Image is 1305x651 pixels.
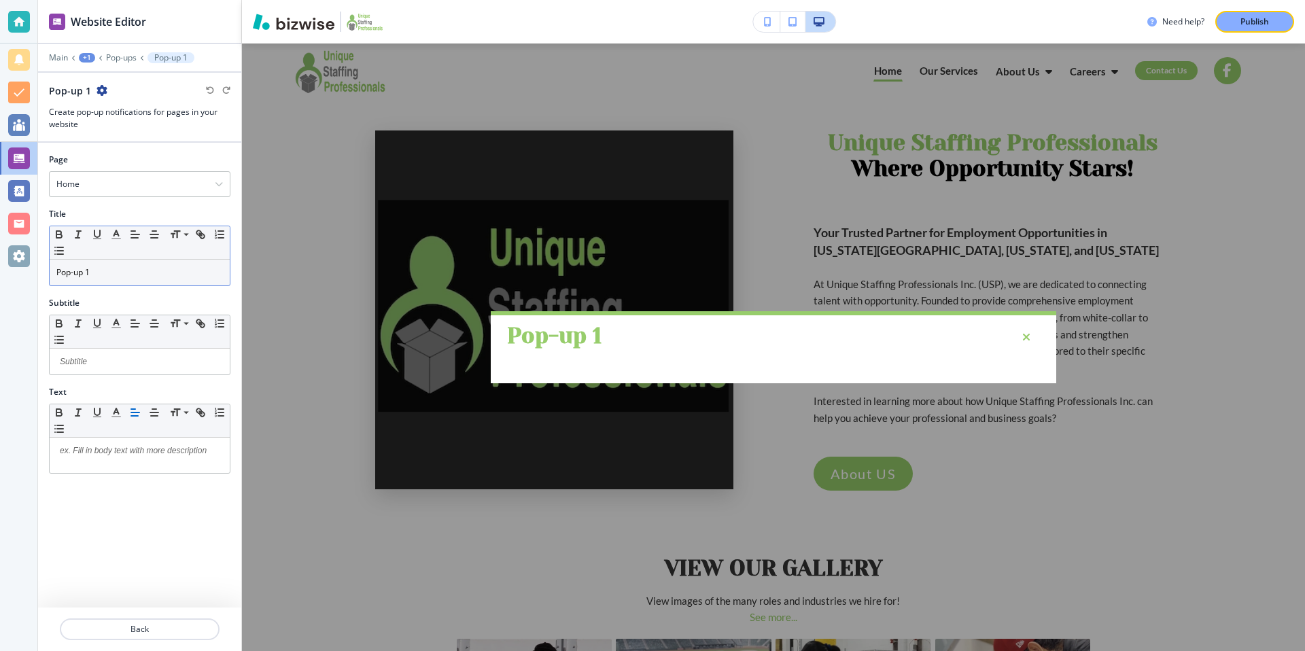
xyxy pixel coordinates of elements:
h3: Need help? [1162,16,1204,28]
button: Publish [1215,11,1294,33]
h2: Subtitle [49,297,80,309]
img: editor icon [49,14,65,30]
button: +1 [79,53,95,63]
p: Pop-up 1 [56,266,223,279]
button: Main [49,53,68,63]
button: Back [60,618,220,640]
h2: Pop-up 1 [507,323,602,351]
img: Your Logo [347,11,383,33]
button: Pop-ups [106,53,137,63]
button: Pop-up 1 [147,52,194,63]
h2: Website Editor [71,14,146,30]
p: Pop-up 1 [154,53,188,63]
h2: Pop-up 1 [49,84,91,98]
h2: Title [49,208,66,220]
p: Back [61,623,218,635]
h2: Text [49,386,67,398]
h4: Home [56,178,80,190]
h3: Create pop-up notifications for pages in your website [49,106,230,130]
p: Publish [1240,16,1269,28]
h2: Page [49,154,68,166]
img: Bizwise Logo [253,14,334,30]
